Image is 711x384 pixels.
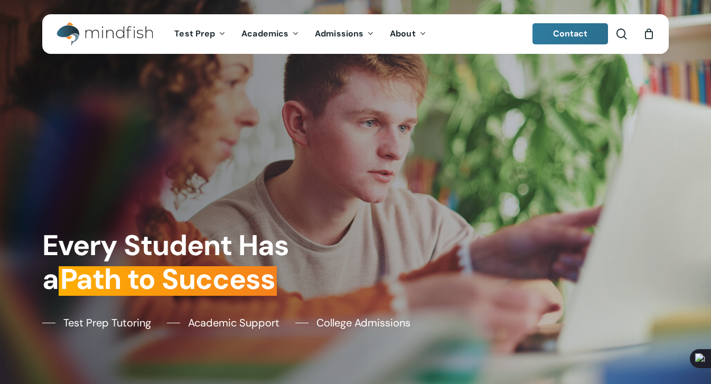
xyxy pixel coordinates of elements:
a: Admissions [307,30,382,39]
span: About [390,28,416,39]
em: Path to Success [59,261,277,298]
h1: Every Student Has a [42,229,349,297]
a: Academics [233,30,307,39]
span: Contact [553,28,588,39]
a: About [382,30,434,39]
span: Admissions [315,28,363,39]
a: College Admissions [295,315,410,331]
a: Test Prep Tutoring [42,315,151,331]
span: Academic Support [188,315,279,331]
span: Academics [241,28,288,39]
span: College Admissions [316,315,410,331]
span: Test Prep [174,28,215,39]
a: Contact [532,23,609,44]
a: Test Prep [166,30,233,39]
header: Main Menu [42,14,669,54]
a: Cart [643,28,654,40]
span: Test Prep Tutoring [63,315,151,331]
a: Academic Support [167,315,279,331]
nav: Main Menu [166,14,434,54]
